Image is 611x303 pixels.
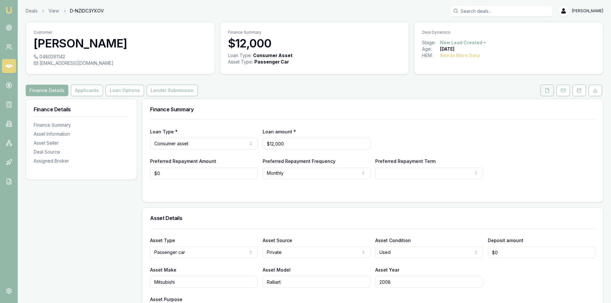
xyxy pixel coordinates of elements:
p: Finance Summary [228,30,401,35]
input: $ [488,247,595,258]
label: Deposit amount [488,238,523,243]
div: Asset Seller [34,140,129,146]
div: Age: [422,46,440,52]
div: Passenger Car [254,59,289,65]
a: View [48,8,59,14]
div: HEM: [422,52,440,59]
label: Loan Type * [150,129,178,134]
div: Asset Type : [228,59,253,65]
span: [PERSON_NAME] [572,8,603,13]
h3: $12,000 [228,37,401,50]
a: Loan Options [104,85,145,96]
h3: Finance Summary [150,107,595,112]
button: Lender Submission [147,85,198,96]
div: Stage: [422,39,440,46]
nav: breadcrumb [26,8,104,14]
label: Preferred Repayment Amount [150,158,216,164]
div: [DATE] [440,46,454,52]
p: Customer [34,30,207,35]
img: emu-icon-u.png [5,6,13,14]
label: Asset Make [150,267,176,273]
label: Asset Year [375,267,399,273]
label: Asset Type [150,238,175,243]
div: Needs More Data [440,52,480,59]
h3: [PERSON_NAME] [34,37,207,50]
div: 0480261142 [34,54,207,60]
a: Applicants [70,85,104,96]
button: Loan Options [106,85,144,96]
span: D-NZIDC3YXOV [70,8,104,14]
div: Deal Source [34,149,129,155]
label: Asset Purpose [150,297,182,302]
label: Asset Condition [375,238,411,243]
h3: Finance Details [34,107,129,112]
div: Finance Summary [34,122,129,128]
input: $ [263,138,370,149]
label: Asset Model [263,267,291,273]
a: Lender Submission [145,85,199,96]
input: Search deals [450,5,553,17]
a: Deals [26,8,38,14]
a: Finance Details [26,85,70,96]
h3: Asset Details [150,215,595,221]
button: New Lead Created [440,39,487,46]
div: Assigned Broker [34,158,129,164]
button: Finance Details [26,85,68,96]
label: Preferred Repayment Frequency [263,158,335,164]
div: Loan Type: [228,52,252,59]
input: $ [150,167,258,179]
div: Consumer Asset [253,52,293,59]
button: Applicants [71,85,103,96]
div: Asset Information [34,131,129,137]
label: Loan amount * [263,129,296,134]
div: [EMAIL_ADDRESS][DOMAIN_NAME] [34,60,207,66]
label: Asset Source [263,238,292,243]
p: Deal Dynamics [422,30,595,35]
label: Preferred Repayment Term [375,158,436,164]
